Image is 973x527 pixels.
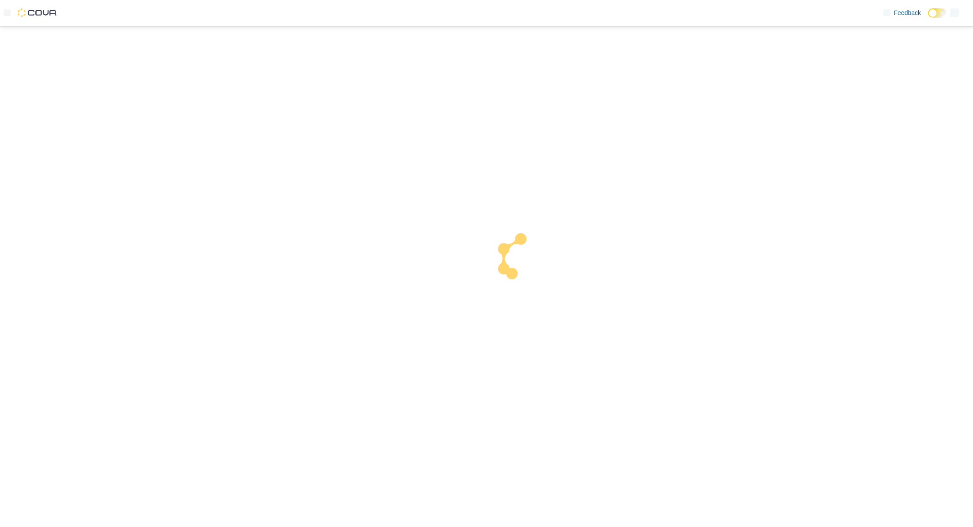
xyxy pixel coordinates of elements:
img: Cova [18,8,57,17]
span: Feedback [894,8,921,17]
img: cova-loader [487,227,553,293]
input: Dark Mode [928,8,947,18]
a: Feedback [880,4,924,22]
